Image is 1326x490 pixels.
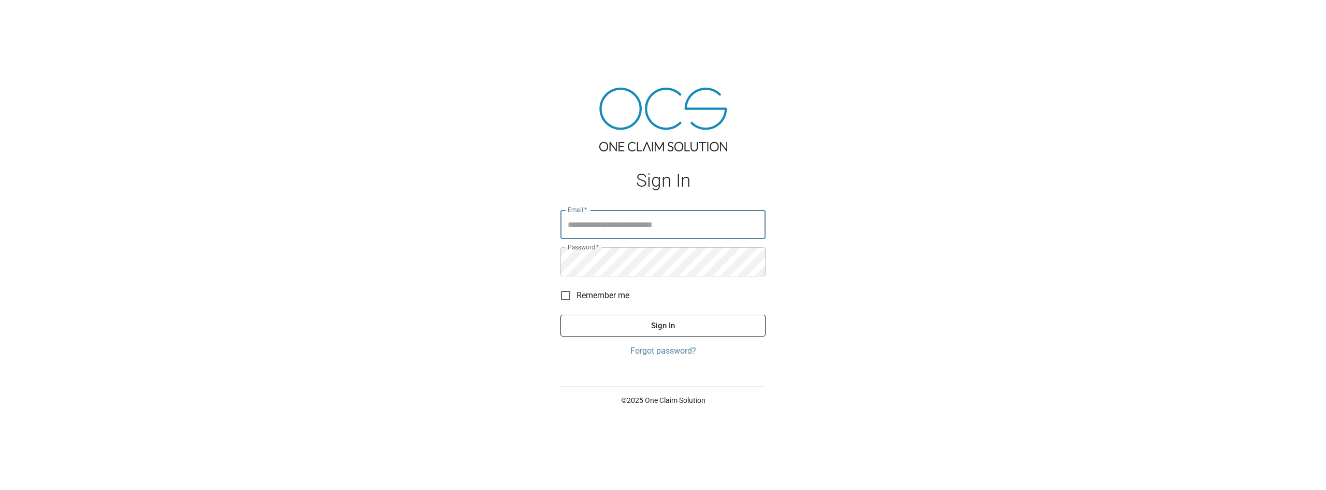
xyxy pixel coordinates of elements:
label: Password [568,243,599,251]
img: ocs-logo-tra.png [599,88,727,151]
span: Remember me [576,289,629,302]
p: © 2025 One Claim Solution [560,395,766,405]
button: Sign In [560,315,766,337]
h1: Sign In [560,170,766,191]
a: Forgot password? [560,345,766,357]
label: Email [568,205,587,214]
img: ocs-logo-white-transparent.png [12,6,54,27]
